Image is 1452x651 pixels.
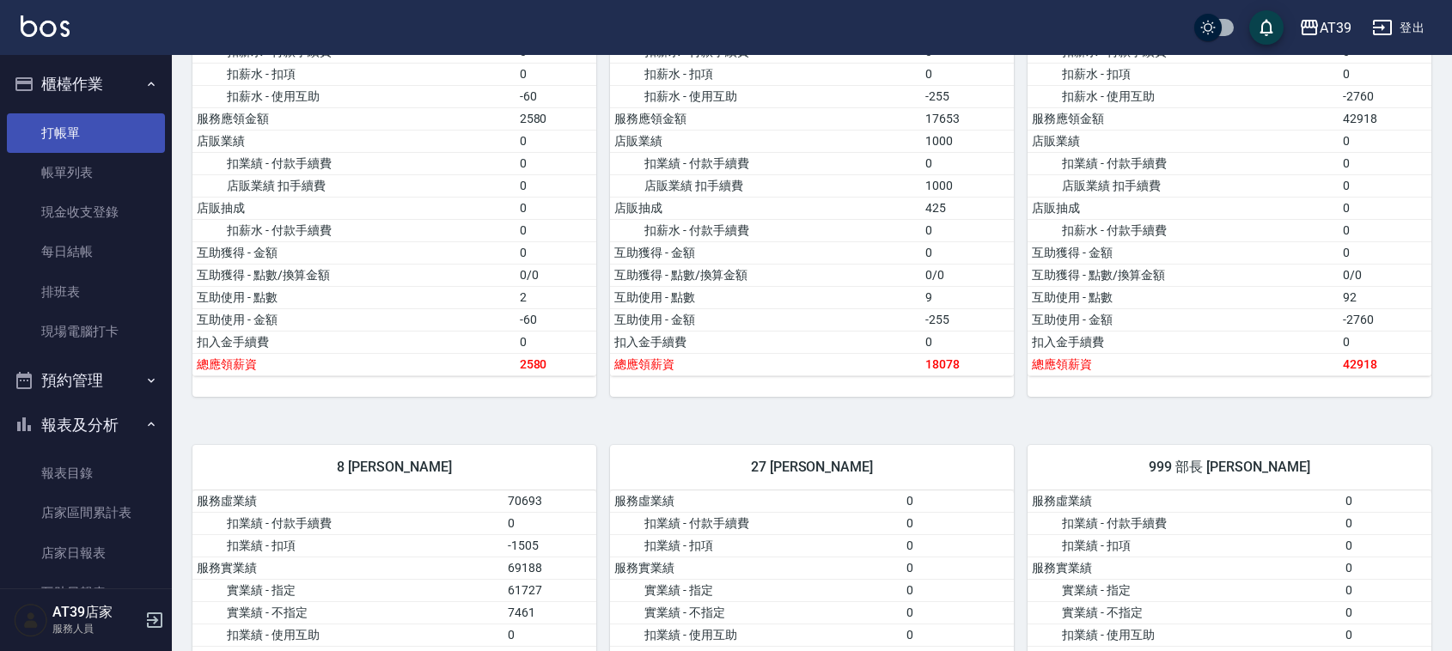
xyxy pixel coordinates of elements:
td: -255 [921,85,1014,107]
td: 實業績 - 不指定 [610,601,902,624]
a: 現金收支登錄 [7,192,165,232]
button: 櫃檯作業 [7,62,165,106]
td: 0/0 [921,264,1014,286]
td: 0/0 [516,264,596,286]
td: 互助獲得 - 金額 [192,241,516,264]
td: 0 [1341,579,1431,601]
td: 實業績 - 不指定 [192,601,503,624]
td: 互助獲得 - 點數/換算金額 [1028,264,1339,286]
td: 扣入金手續費 [192,331,516,353]
td: 互助獲得 - 金額 [1028,241,1339,264]
a: 帳單列表 [7,153,165,192]
td: 0 [1341,490,1431,513]
td: 服務虛業績 [610,490,902,513]
td: 實業績 - 指定 [192,579,503,601]
td: 扣薪水 - 使用互助 [1028,85,1339,107]
td: 互助獲得 - 點數/換算金額 [192,264,516,286]
td: 實業績 - 不指定 [1028,601,1341,624]
a: 報表目錄 [7,453,165,493]
td: 18078 [921,353,1014,375]
td: 服務實業績 [610,557,902,579]
td: 42918 [1339,353,1431,375]
p: 服務人員 [52,621,140,636]
td: 服務虛業績 [192,490,503,513]
td: 服務應領金額 [610,107,921,130]
td: 0 [1341,534,1431,557]
td: 扣薪水 - 使用互助 [610,85,921,107]
td: 扣業績 - 使用互助 [610,624,902,646]
td: 互助獲得 - 金額 [610,241,921,264]
td: 0 [1339,130,1431,152]
td: 0 [902,601,1014,624]
td: 服務實業績 [1028,557,1341,579]
a: 店家日報表 [7,533,165,573]
td: 0 [1339,63,1431,85]
td: 0 [516,174,596,197]
td: 扣薪水 - 付款手續費 [610,219,921,241]
td: 扣薪水 - 扣項 [1028,63,1339,85]
td: 店販業績 [1028,130,1339,152]
td: 0 [516,197,596,219]
button: 預約管理 [7,358,165,403]
td: 0 [503,624,596,646]
td: 互助使用 - 點數 [610,286,921,308]
div: AT39 [1320,17,1351,39]
td: 0 [1339,197,1431,219]
td: -60 [516,308,596,331]
td: 2580 [516,353,596,375]
td: 扣業績 - 扣項 [192,534,503,557]
td: 0/0 [1339,264,1431,286]
td: 扣薪水 - 使用互助 [192,85,516,107]
td: -255 [921,308,1014,331]
td: 0 [902,557,1014,579]
td: 互助使用 - 金額 [192,308,516,331]
td: 70693 [503,490,596,513]
td: -2760 [1339,85,1431,107]
td: 店販業績 [610,130,921,152]
td: 7461 [503,601,596,624]
a: 現場電腦打卡 [7,312,165,351]
td: 互助使用 - 金額 [1028,308,1339,331]
td: 0 [1339,331,1431,353]
td: 92 [1339,286,1431,308]
td: 扣業績 - 扣項 [1028,534,1341,557]
td: 實業績 - 指定 [1028,579,1341,601]
td: 店販業績 扣手續費 [1028,174,1339,197]
a: 互助日報表 [7,573,165,612]
td: 0 [1339,241,1431,264]
td: 0 [516,130,596,152]
td: 服務實業績 [192,557,503,579]
td: 實業績 - 指定 [610,579,902,601]
td: 扣薪水 - 付款手續費 [192,219,516,241]
td: 互助使用 - 點數 [1028,286,1339,308]
td: 扣業績 - 付款手續費 [1028,512,1341,534]
td: 店販抽成 [192,197,516,219]
td: 69188 [503,557,596,579]
a: 打帳單 [7,113,165,153]
td: 2580 [516,107,596,130]
td: 服務應領金額 [1028,107,1339,130]
td: 服務應領金額 [192,107,516,130]
td: 0 [902,534,1014,557]
td: 店販抽成 [610,197,921,219]
td: 扣薪水 - 扣項 [192,63,516,85]
td: 0 [516,241,596,264]
td: 42918 [1339,107,1431,130]
span: 999 部長 [PERSON_NAME] [1048,459,1411,476]
td: 扣業績 - 付款手續費 [1028,152,1339,174]
td: 0 [921,241,1014,264]
td: 0 [921,219,1014,241]
td: 17653 [921,107,1014,130]
td: 1000 [921,130,1014,152]
td: 扣業績 - 使用互助 [192,624,503,646]
td: -2760 [1339,308,1431,331]
td: 0 [503,512,596,534]
span: 27 [PERSON_NAME] [631,459,993,476]
td: 0 [516,331,596,353]
td: 0 [902,579,1014,601]
td: 扣業績 - 付款手續費 [610,152,921,174]
h5: AT39店家 [52,604,140,621]
td: 店販抽成 [1028,197,1339,219]
td: 0 [1341,624,1431,646]
button: save [1249,10,1284,45]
